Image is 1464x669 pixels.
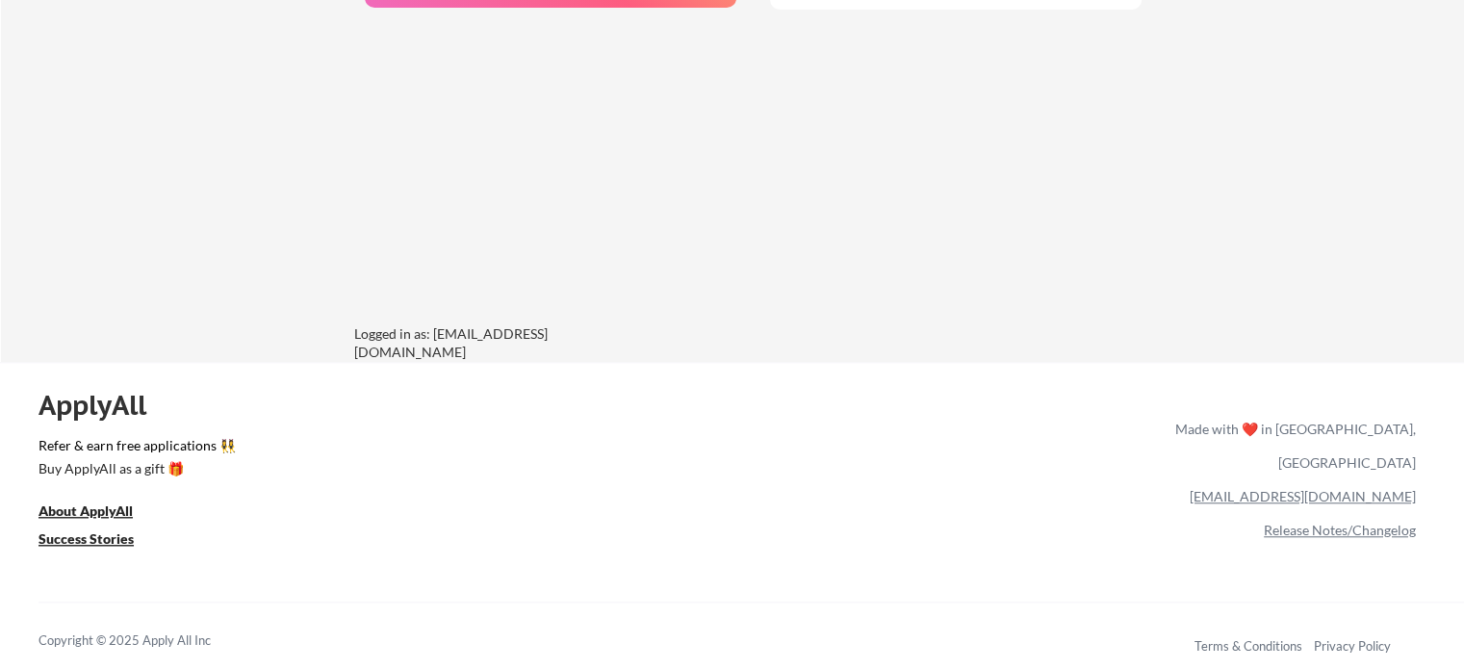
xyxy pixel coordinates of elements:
a: Terms & Conditions [1194,638,1302,654]
a: Privacy Policy [1314,638,1391,654]
div: Logged in as: [EMAIL_ADDRESS][DOMAIN_NAME] [354,324,643,362]
u: About ApplyAll [39,502,133,519]
div: ApplyAll [39,389,168,422]
a: [EMAIL_ADDRESS][DOMAIN_NAME] [1190,488,1416,504]
div: Buy ApplyAll as a gift 🎁 [39,462,231,476]
div: Copyright © 2025 Apply All Inc [39,631,260,651]
a: Buy ApplyAll as a gift 🎁 [39,459,231,483]
a: Refer & earn free applications 👯‍♀️ [39,439,773,459]
div: Made with ❤️ in [GEOGRAPHIC_DATA], [GEOGRAPHIC_DATA] [1168,412,1416,479]
a: Release Notes/Changelog [1264,522,1416,538]
a: About ApplyAll [39,502,160,526]
u: Success Stories [39,530,134,547]
a: Success Stories [39,529,160,553]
